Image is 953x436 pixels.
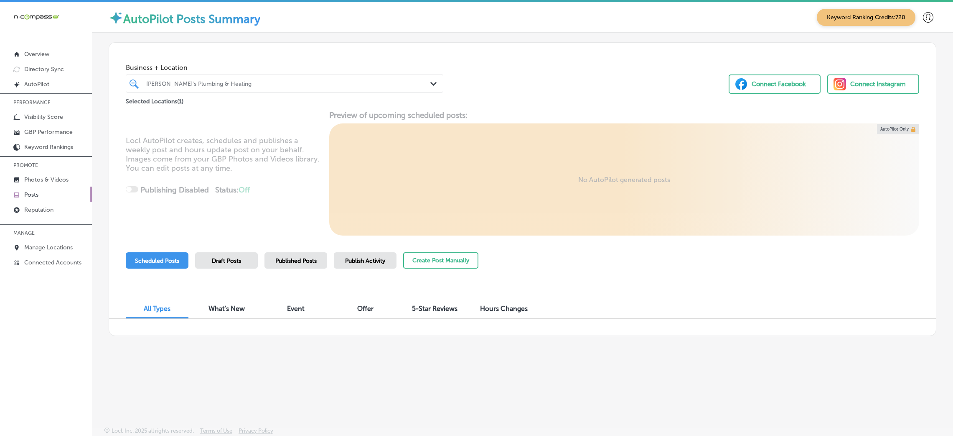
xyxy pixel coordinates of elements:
[112,428,194,434] p: Locl, Inc. 2025 all rights reserved.
[208,305,245,313] span: What's New
[123,12,260,26] label: AutoPilot Posts Summary
[144,305,170,313] span: All Types
[24,113,63,121] p: Visibility Score
[24,81,49,88] p: AutoPilot
[345,257,385,264] span: Publish Activity
[109,10,123,25] img: autopilot-icon
[24,144,73,151] p: Keyword Rankings
[24,128,73,136] p: GBP Performance
[357,305,374,313] span: Offer
[135,257,179,264] span: Scheduled Posts
[24,51,49,58] p: Overview
[13,13,59,21] img: 660ab0bf-5cc7-4cb8-ba1c-48b5ae0f18e60NCTV_CLogo_TV_Black_-500x88.png
[126,64,443,72] span: Business + Location
[752,78,806,90] div: Connect Facebook
[146,80,431,87] div: [PERSON_NAME]'s Plumbing & Heating
[24,191,38,198] p: Posts
[24,244,73,251] p: Manage Locations
[275,257,317,264] span: Published Posts
[403,252,478,269] button: Create Post Manually
[24,66,64,73] p: Directory Sync
[24,206,53,213] p: Reputation
[480,305,528,313] span: Hours Changes
[817,9,915,26] span: Keyword Ranking Credits: 720
[126,95,183,105] p: Selected Locations ( 1 )
[850,78,906,90] div: Connect Instagram
[827,74,919,94] button: Connect Instagram
[24,176,69,183] p: Photos & Videos
[212,257,241,264] span: Draft Posts
[24,259,81,266] p: Connected Accounts
[287,305,305,313] span: Event
[729,74,821,94] button: Connect Facebook
[412,305,457,313] span: 5-Star Reviews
